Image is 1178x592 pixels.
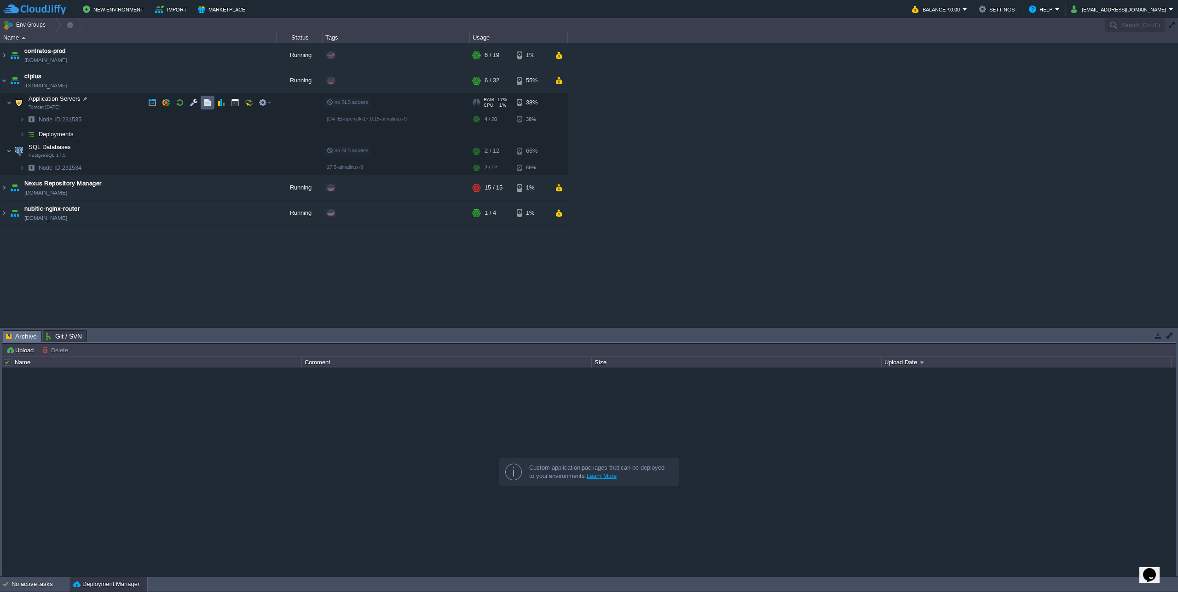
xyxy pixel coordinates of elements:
[19,161,25,175] img: AMDAwAAAACH5BAEAAAAALAAAAAABAAEAAAICRAEAOw==
[38,130,75,138] a: Deployments
[485,43,499,68] div: 6 / 19
[517,142,547,160] div: 66%
[39,164,62,171] span: Node ID:
[38,115,83,123] a: Node ID:231535
[12,577,69,592] div: No active tasks
[517,68,547,93] div: 55%
[517,161,547,175] div: 66%
[517,175,547,200] div: 1%
[327,164,363,170] span: 17.5-almalinux-9
[42,346,71,354] button: Delete
[484,103,493,108] span: CPU
[25,127,38,141] img: AMDAwAAAACH5BAEAAAAALAAAAAABAAEAAAICRAEAOw==
[24,213,67,223] a: [DOMAIN_NAME]
[12,142,25,160] img: AMDAwAAAACH5BAEAAAAALAAAAAABAAEAAAICRAEAOw==
[1139,555,1169,583] iframe: chat widget
[0,175,8,200] img: AMDAwAAAACH5BAEAAAAALAAAAAABAAEAAAICRAEAOw==
[24,72,42,81] a: ctplus
[24,46,66,56] a: contratos-prod
[0,201,8,225] img: AMDAwAAAACH5BAEAAAAALAAAAAABAAEAAAICRAEAOw==
[38,164,83,172] span: 231534
[1,32,276,43] div: Name
[882,357,1171,368] div: Upload Date
[8,201,21,225] img: AMDAwAAAACH5BAEAAAAALAAAAAABAAEAAAICRAEAOw==
[517,93,547,112] div: 38%
[28,95,82,102] a: Application ServersTomcat [DATE]
[28,143,72,151] span: SQL Databases
[497,97,507,103] span: 17%
[484,97,494,103] span: RAM
[24,204,80,213] a: nubitic-nginx-router
[517,43,547,68] div: 1%
[0,43,8,68] img: AMDAwAAAACH5BAEAAAAALAAAAAABAAEAAAICRAEAOw==
[24,81,67,90] a: [DOMAIN_NAME]
[38,115,83,123] span: 231535
[46,331,82,342] span: Git / SVN
[302,357,591,368] div: Comment
[6,346,36,354] button: Upload
[73,580,139,589] button: Deployment Manager
[485,68,499,93] div: 6 / 32
[22,37,26,39] img: AMDAwAAAACH5BAEAAAAALAAAAAABAAEAAAICRAEAOw==
[485,161,497,175] div: 2 / 12
[6,93,12,112] img: AMDAwAAAACH5BAEAAAAALAAAAAABAAEAAAICRAEAOw==
[3,18,49,31] button: Env Groups
[25,161,38,175] img: AMDAwAAAACH5BAEAAAAALAAAAAABAAEAAAICRAEAOw==
[1071,4,1169,15] button: [EMAIL_ADDRESS][DOMAIN_NAME]
[517,112,547,126] div: 38%
[327,99,369,105] span: no SLB access
[12,93,25,112] img: AMDAwAAAACH5BAEAAAAALAAAAAABAAEAAAICRAEAOw==
[19,127,25,141] img: AMDAwAAAACH5BAEAAAAALAAAAAABAAEAAAICRAEAOw==
[29,153,66,158] span: PostgreSQL 17.5
[0,68,8,93] img: AMDAwAAAACH5BAEAAAAALAAAAAABAAEAAAICRAEAOw==
[485,112,497,126] div: 4 / 20
[592,357,881,368] div: Size
[24,188,67,197] a: [DOMAIN_NAME]
[83,4,146,15] button: New Environment
[912,4,963,15] button: Balance ₹0.00
[587,472,617,479] a: Learn More
[12,357,301,368] div: Name
[327,148,369,153] span: no SLB access
[25,112,38,126] img: AMDAwAAAACH5BAEAAAAALAAAAAABAAEAAAICRAEAOw==
[28,95,82,103] span: Application Servers
[3,4,66,15] img: CloudJiffy
[24,56,67,65] a: [DOMAIN_NAME]
[529,464,671,480] div: Custom application packages that can be deployed to your environments.
[277,43,323,68] div: Running
[198,4,248,15] button: Marketplace
[277,175,323,200] div: Running
[497,103,506,108] span: 1%
[327,116,407,121] span: [DATE]-openjdk-17.0.15-almalinux-9
[277,68,323,93] div: Running
[277,32,322,43] div: Status
[277,201,323,225] div: Running
[38,164,83,172] a: Node ID:231534
[979,4,1017,15] button: Settings
[6,331,37,342] span: Archive
[8,68,21,93] img: AMDAwAAAACH5BAEAAAAALAAAAAABAAEAAAICRAEAOw==
[485,142,499,160] div: 2 / 12
[29,104,60,110] span: Tomcat [DATE]
[1029,4,1055,15] button: Help
[28,144,72,150] a: SQL DatabasesPostgreSQL 17.5
[155,4,190,15] button: Import
[24,179,102,188] a: Nexus Repository Manager
[323,32,469,43] div: Tags
[485,175,502,200] div: 15 / 15
[8,43,21,68] img: AMDAwAAAACH5BAEAAAAALAAAAAABAAEAAAICRAEAOw==
[485,201,496,225] div: 1 / 4
[19,112,25,126] img: AMDAwAAAACH5BAEAAAAALAAAAAABAAEAAAICRAEAOw==
[470,32,567,43] div: Usage
[6,142,12,160] img: AMDAwAAAACH5BAEAAAAALAAAAAABAAEAAAICRAEAOw==
[517,201,547,225] div: 1%
[39,116,62,123] span: Node ID:
[8,175,21,200] img: AMDAwAAAACH5BAEAAAAALAAAAAABAAEAAAICRAEAOw==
